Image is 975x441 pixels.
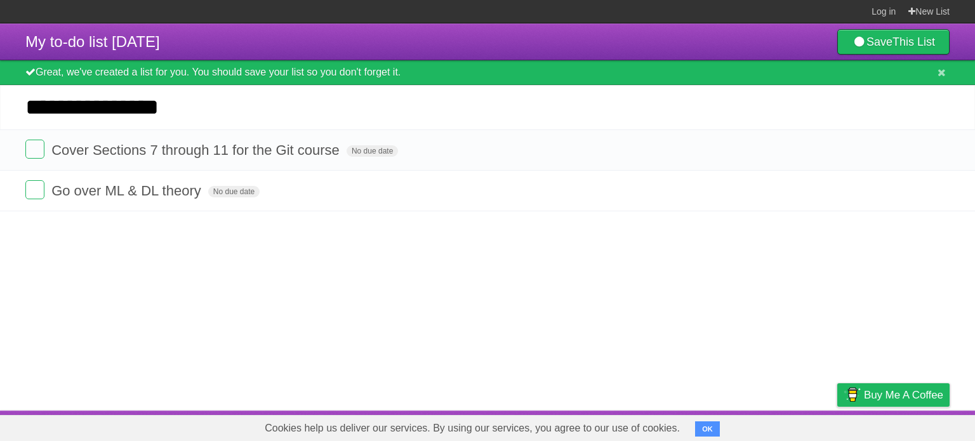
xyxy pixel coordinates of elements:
[821,414,854,438] a: Privacy
[837,383,950,407] a: Buy me a coffee
[695,421,720,437] button: OK
[892,36,935,48] b: This List
[864,384,943,406] span: Buy me a coffee
[51,142,343,158] span: Cover Sections 7 through 11 for the Git course
[51,183,204,199] span: Go over ML & DL theory
[668,414,695,438] a: About
[347,145,398,157] span: No due date
[252,416,693,441] span: Cookies help us deliver our services. By using our services, you agree to our use of cookies.
[870,414,950,438] a: Suggest a feature
[25,33,160,50] span: My to-do list [DATE]
[208,186,260,197] span: No due date
[25,140,44,159] label: Done
[25,180,44,199] label: Done
[710,414,762,438] a: Developers
[778,414,806,438] a: Terms
[844,384,861,405] img: Buy me a coffee
[837,29,950,55] a: SaveThis List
